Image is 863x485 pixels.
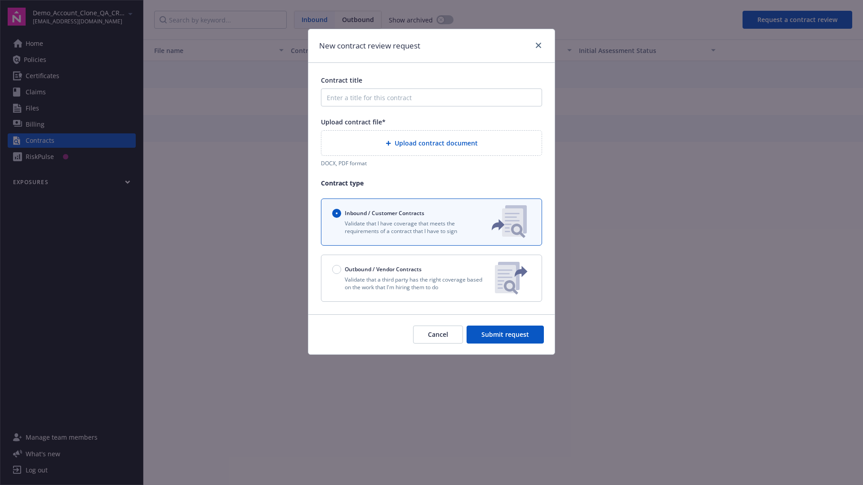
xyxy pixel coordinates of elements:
[321,130,542,156] div: Upload contract document
[321,255,542,302] button: Outbound / Vendor ContractsValidate that a third party has the right coverage based on the work t...
[321,178,542,188] p: Contract type
[345,209,424,217] span: Inbound / Customer Contracts
[321,159,542,167] div: DOCX, PDF format
[321,198,542,246] button: Inbound / Customer ContractsValidate that I have coverage that meets the requirements of a contra...
[413,326,463,344] button: Cancel
[467,326,544,344] button: Submit request
[332,220,477,235] p: Validate that I have coverage that meets the requirements of a contract that I have to sign
[395,138,478,148] span: Upload contract document
[345,265,422,273] span: Outbound / Vendor Contracts
[321,76,362,84] span: Contract title
[332,276,488,291] p: Validate that a third party has the right coverage based on the work that I'm hiring them to do
[481,330,529,339] span: Submit request
[428,330,448,339] span: Cancel
[321,88,542,106] input: Enter a title for this contract
[319,40,420,52] h1: New contract review request
[332,209,341,218] input: Inbound / Customer Contracts
[332,265,341,274] input: Outbound / Vendor Contracts
[321,118,386,126] span: Upload contract file*
[533,40,544,51] a: close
